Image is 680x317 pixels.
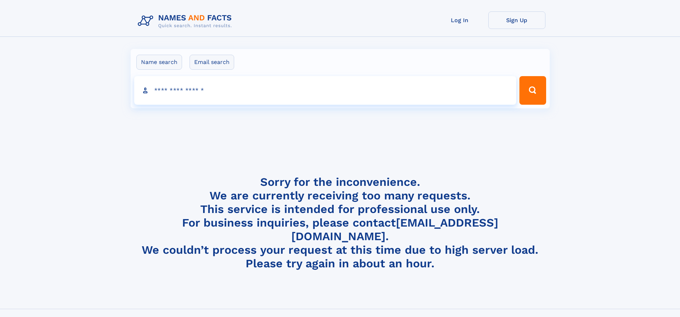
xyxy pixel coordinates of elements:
[136,55,182,70] label: Name search
[135,175,545,271] h4: Sorry for the inconvenience. We are currently receiving too many requests. This service is intend...
[488,11,545,29] a: Sign Up
[134,76,517,105] input: search input
[519,76,546,105] button: Search Button
[291,216,498,243] a: [EMAIL_ADDRESS][DOMAIN_NAME]
[190,55,234,70] label: Email search
[431,11,488,29] a: Log In
[135,11,238,31] img: Logo Names and Facts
